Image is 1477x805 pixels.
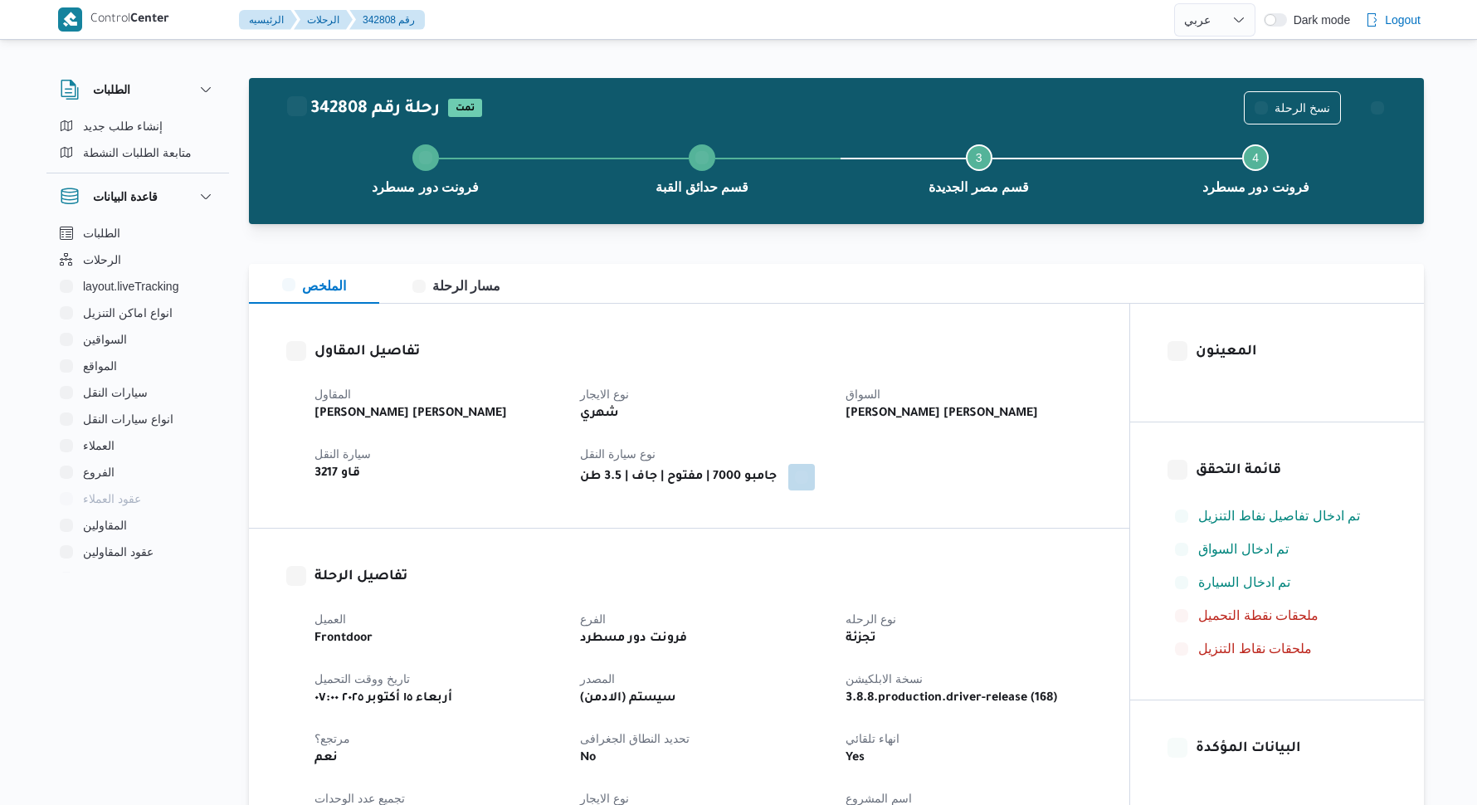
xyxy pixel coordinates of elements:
[580,447,656,461] span: نوع سيارة النقل
[580,672,615,685] span: المصدر
[1275,98,1330,118] span: نسخ الرحلة
[1196,341,1387,363] h3: المعينون
[53,139,222,166] button: متابعة الطلبات النشطة
[83,276,178,296] span: layout.liveTracking
[58,7,82,32] img: X8yXhbKr1z7QwAAAABJRU5ErkJggg==
[314,341,1092,363] h3: تفاصيل المقاول
[314,629,373,649] b: Frontdoor
[1168,569,1387,596] button: تم ادخال السيارة
[83,568,152,588] span: اجهزة التليفون
[53,539,222,565] button: عقود المقاولين
[53,353,222,379] button: المواقع
[846,689,1057,709] b: 3.8.8.production.driver-release (168)
[83,250,121,270] span: الرحلات
[287,124,564,211] button: فرونت دور مسطرد
[314,464,360,484] b: قاو 3217
[372,178,479,198] span: فرونت دور مسطرد
[846,612,896,626] span: نوع الرحله
[46,113,229,173] div: الطلبات
[656,178,748,198] span: قسم حدائق القبة
[83,489,141,509] span: عقود العملاء
[1244,91,1341,124] button: نسخ الرحلة
[1252,151,1259,164] span: 4
[580,749,596,768] b: No
[53,459,222,485] button: الفروع
[53,246,222,273] button: الرحلات
[282,279,346,293] span: الملخص
[83,329,127,349] span: السواقين
[349,10,425,30] button: 342808 رقم
[314,447,371,461] span: سيارة النقل
[1198,642,1312,656] span: ملحقات نقاط التنزيل
[314,792,405,805] span: تجميع عدد الوحدات
[580,629,687,649] b: فرونت دور مسطرد
[60,80,216,100] button: الطلبات
[53,406,222,432] button: انواع سيارات النقل
[1196,738,1387,760] h3: البيانات المؤكدة
[53,432,222,459] button: العملاء
[1358,3,1427,37] button: Logout
[83,436,115,456] span: العملاء
[83,462,115,482] span: الفروع
[53,300,222,326] button: انواع اماكن التنزيل
[314,749,338,768] b: نعم
[419,151,432,164] svg: Step 1 is complete
[53,565,222,592] button: اجهزة التليفون
[314,732,350,745] span: مرتجع؟
[456,104,475,114] b: تمت
[1118,124,1395,211] button: فرونت دور مسطرد
[53,273,222,300] button: layout.liveTracking
[846,629,876,649] b: تجزئة
[841,124,1118,211] button: قسم مصر الجديدة
[53,512,222,539] button: المقاولين
[83,409,173,429] span: انواع سيارات النقل
[580,388,629,401] span: نوع الايجار
[1168,503,1387,529] button: تم ادخال تفاصيل نفاط التنزيل
[46,220,229,579] div: قاعدة البيانات
[448,99,482,117] span: تمت
[846,732,899,745] span: انهاء تلقائي
[60,187,216,207] button: قاعدة البيانات
[1198,509,1360,523] span: تم ادخال تفاصيل نفاط التنزيل
[314,404,507,424] b: [PERSON_NAME] [PERSON_NAME]
[929,178,1029,198] span: قسم مصر الجديدة
[1198,573,1290,593] span: تم ادخال السيارة
[314,612,346,626] span: العميل
[580,689,676,709] b: (سيستم (الادمن
[580,792,629,805] span: نوع الايجار
[846,388,880,401] span: السواق
[1202,178,1309,198] span: فرونت دور مسطرد
[93,187,158,207] h3: قاعدة البيانات
[287,99,440,120] h2: 342808 رحلة رقم
[83,116,163,136] span: إنشاء طلب جديد
[1198,606,1319,626] span: ملحقات نقطة التحميل
[239,10,297,30] button: الرئيسيه
[846,404,1038,424] b: [PERSON_NAME] [PERSON_NAME]
[130,13,169,27] b: Center
[412,279,500,293] span: مسار الرحلة
[294,10,353,30] button: الرحلات
[580,612,606,626] span: الفرع
[83,383,148,402] span: سيارات النقل
[695,151,709,164] svg: Step 2 is complete
[1385,10,1421,30] span: Logout
[1287,13,1350,27] span: Dark mode
[580,467,777,487] b: جامبو 7000 | مفتوح | جاف | 3.5 طن
[1198,539,1289,559] span: تم ادخال السواق
[53,113,222,139] button: إنشاء طلب جديد
[564,124,841,211] button: قسم حدائق القبة
[1361,91,1394,124] button: Actions
[83,223,120,243] span: الطلبات
[1196,460,1387,482] h3: قائمة التحقق
[1198,575,1290,589] span: تم ادخال السيارة
[580,404,619,424] b: شهري
[846,672,923,685] span: نسخة الابلكيشن
[83,303,173,323] span: انواع اماكن التنزيل
[53,326,222,353] button: السواقين
[846,749,865,768] b: Yes
[1198,608,1319,622] span: ملحقات نقطة التحميل
[314,388,351,401] span: المقاول
[1198,506,1360,526] span: تم ادخال تفاصيل نفاط التنزيل
[53,485,222,512] button: عقود العملاء
[83,143,192,163] span: متابعة الطلبات النشطة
